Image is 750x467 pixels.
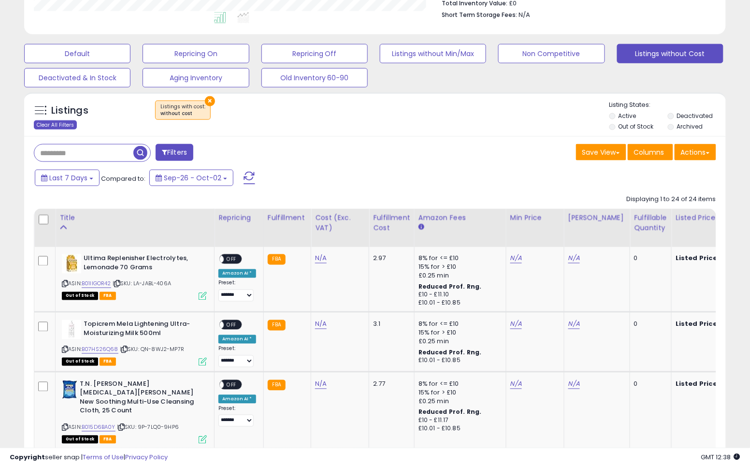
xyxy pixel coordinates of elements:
[568,213,626,223] div: [PERSON_NAME]
[418,425,499,433] div: £10.01 - £10.85
[113,280,171,288] span: | SKU: LA-JABL-406A
[373,380,407,389] div: 2.77
[418,397,499,406] div: £0.25 min
[418,299,499,307] div: £10.01 - £10.85
[380,44,486,63] button: Listings without Min/Max
[418,254,499,263] div: 8% for <= £10
[315,379,327,389] a: N/A
[261,68,368,88] button: Old Inventory 60-90
[676,254,720,263] b: Listed Price:
[51,104,88,117] h5: Listings
[418,291,499,299] div: £10 - £11.10
[418,417,499,425] div: £10 - £11.17
[628,144,673,161] button: Columns
[418,223,424,232] small: Amazon Fees.
[224,380,239,389] span: OFF
[634,320,664,329] div: 0
[82,346,118,354] a: B07HS26Q68
[143,68,249,88] button: Aging Inventory
[268,380,286,391] small: FBA
[218,213,260,223] div: Repricing
[519,10,530,19] span: N/A
[62,254,207,299] div: ASIN:
[82,280,111,288] a: B01IIGOR42
[35,170,100,186] button: Last 7 Days
[418,320,499,329] div: 8% for <= £10
[418,380,499,389] div: 8% for <= £10
[418,349,482,357] b: Reduced Prof. Rng.
[617,44,723,63] button: Listings without Cost
[268,320,286,331] small: FBA
[510,320,522,329] a: N/A
[442,11,517,19] b: Short Term Storage Fees:
[218,335,256,344] div: Amazon AI *
[100,436,116,444] span: FBA
[218,269,256,278] div: Amazon AI *
[101,174,145,183] span: Compared to:
[62,436,98,444] span: All listings that are currently out of stock and unavailable for purchase on Amazon
[84,254,201,275] b: Ultima Replenisher Electrolytes, Lemonade 70 Grams
[315,254,327,263] a: N/A
[568,379,580,389] a: N/A
[373,254,407,263] div: 2.97
[418,337,499,346] div: £0.25 min
[675,144,716,161] button: Actions
[156,144,193,161] button: Filters
[418,329,499,337] div: 15% for > £10
[117,423,179,431] span: | SKU: 9P-7LQ0-9HP6
[82,423,115,432] a: B015D6BA0Y
[34,120,77,130] div: Clear All Filters
[62,320,81,339] img: 31GJAW0nFbL._SL40_.jpg
[418,389,499,397] div: 15% for > £10
[205,96,215,106] button: ×
[84,320,201,340] b: Topicrem Mela Lightening Ultra-Moisturizing Milk 500ml
[677,122,703,131] label: Archived
[62,358,98,366] span: All listings that are currently out of stock and unavailable for purchase on Amazon
[315,213,365,233] div: Cost (Exc. VAT)
[62,320,207,365] div: ASIN:
[498,44,605,63] button: Non Competitive
[49,173,87,183] span: Last 7 Days
[268,213,307,223] div: Fulfillment
[224,255,239,263] span: OFF
[268,254,286,265] small: FBA
[164,173,221,183] span: Sep-26 - Oct-02
[634,147,664,157] span: Columns
[373,320,407,329] div: 3.1
[634,254,664,263] div: 0
[418,357,499,365] div: £10.01 - £10.85
[218,406,256,427] div: Preset:
[10,453,168,462] div: seller snap | |
[609,101,726,110] p: Listing States:
[510,213,560,223] div: Min Price
[218,395,256,404] div: Amazon AI *
[62,254,81,274] img: 41tzkOnw-FL._SL40_.jpg
[634,213,667,233] div: Fulfillable Quantity
[677,112,713,120] label: Deactivated
[120,346,184,353] span: | SKU: QN-8WJ2-MP7R
[568,320,580,329] a: N/A
[83,452,124,462] a: Terms of Use
[418,272,499,280] div: £0.25 min
[62,292,98,300] span: All listings that are currently out of stock and unavailable for purchase on Amazon
[224,321,239,329] span: OFF
[676,320,720,329] b: Listed Price:
[634,380,664,389] div: 0
[418,263,499,272] div: 15% for > £10
[62,380,77,399] img: 411jmAFUW1L._SL40_.jpg
[125,452,168,462] a: Privacy Policy
[373,213,410,233] div: Fulfillment Cost
[619,112,636,120] label: Active
[418,283,482,291] b: Reduced Prof. Rng.
[160,103,205,117] span: Listings with cost :
[10,452,45,462] strong: Copyright
[100,292,116,300] span: FBA
[619,122,654,131] label: Out of Stock
[315,320,327,329] a: N/A
[59,213,210,223] div: Title
[218,346,256,367] div: Preset:
[510,379,522,389] a: N/A
[418,408,482,416] b: Reduced Prof. Rng.
[100,358,116,366] span: FBA
[149,170,233,186] button: Sep-26 - Oct-02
